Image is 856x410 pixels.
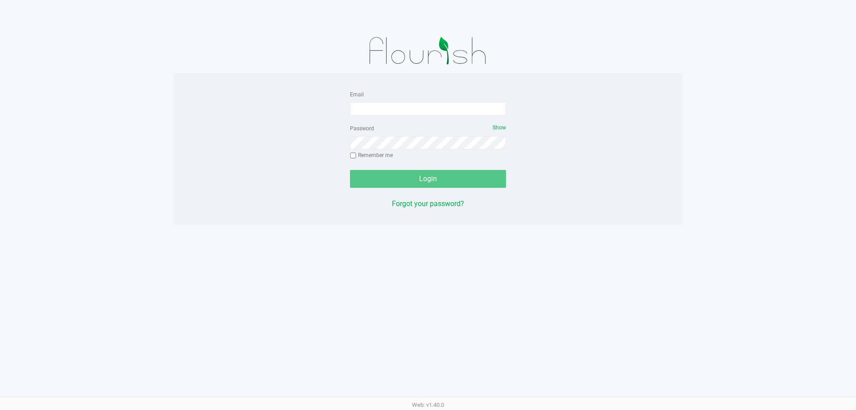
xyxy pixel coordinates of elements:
span: Web: v1.40.0 [412,402,444,408]
label: Remember me [350,151,393,159]
button: Forgot your password? [392,199,464,209]
label: Email [350,91,364,99]
input: Remember me [350,153,356,159]
label: Password [350,124,374,133]
span: Show [493,124,506,131]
